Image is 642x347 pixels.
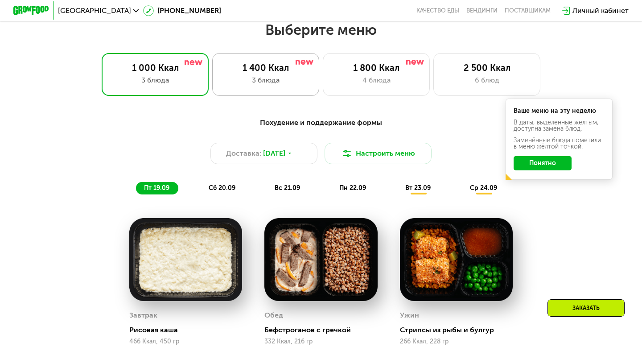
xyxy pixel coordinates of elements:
[111,62,199,73] div: 1 000 Ккал
[400,309,419,322] div: Ужин
[339,184,366,192] span: пн 22.09
[209,184,235,192] span: сб 20.09
[222,62,310,73] div: 1 400 Ккал
[405,184,431,192] span: вт 23.09
[143,5,221,16] a: [PHONE_NUMBER]
[226,148,261,159] span: Доставка:
[222,75,310,86] div: 3 блюда
[57,117,585,128] div: Похудение и поддержание формы
[129,326,249,335] div: Рисовая каша
[111,75,199,86] div: 3 блюда
[332,75,420,86] div: 4 блюда
[514,156,572,170] button: Понятно
[325,143,432,164] button: Настроить меню
[144,184,169,192] span: пт 19.09
[400,326,520,335] div: Стрипсы из рыбы и булгур
[263,148,285,159] span: [DATE]
[400,338,513,345] div: 266 Ккал, 228 гр
[416,7,459,14] a: Качество еды
[547,299,625,317] div: Заказать
[514,108,605,114] div: Ваше меню на эту неделю
[58,7,131,14] span: [GEOGRAPHIC_DATA]
[264,326,384,335] div: Бефстроганов с гречкой
[275,184,300,192] span: вс 21.09
[514,120,605,132] div: В даты, выделенные желтым, доступна замена блюд.
[443,62,531,73] div: 2 500 Ккал
[29,21,613,39] h2: Выберите меню
[505,7,551,14] div: поставщикам
[514,137,605,150] div: Заменённые блюда пометили в меню жёлтой точкой.
[443,75,531,86] div: 6 блюд
[129,309,157,322] div: Завтрак
[332,62,420,73] div: 1 800 Ккал
[264,338,377,345] div: 332 Ккал, 216 гр
[470,184,497,192] span: ср 24.09
[264,309,283,322] div: Обед
[466,7,498,14] a: Вендинги
[129,338,242,345] div: 466 Ккал, 450 гр
[572,5,629,16] div: Личный кабинет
